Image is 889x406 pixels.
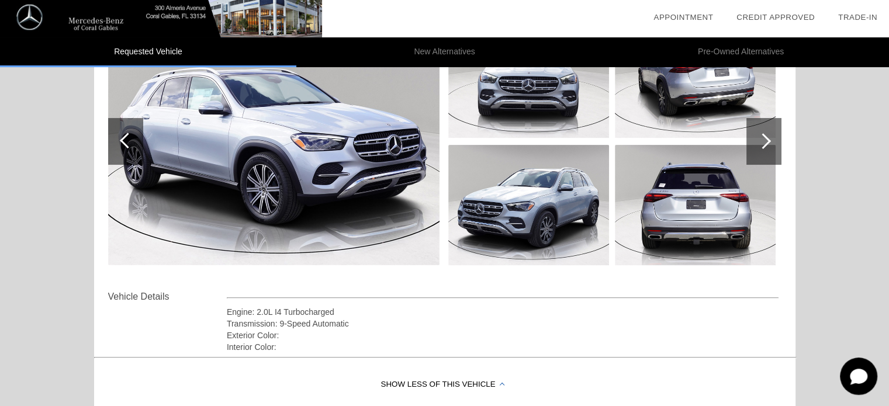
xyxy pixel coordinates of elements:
svg: Start Chat [840,358,877,395]
a: Appointment [653,13,713,22]
img: image.aspx [615,18,776,138]
img: image.aspx [615,145,776,265]
button: Toggle Chat Window [840,358,877,395]
div: Transmission: 9-Speed Automatic [227,318,779,329]
img: image.aspx [108,18,440,265]
li: Pre-Owned Alternatives [593,37,889,67]
div: Interior Color: [227,341,779,353]
a: Credit Approved [736,13,815,22]
img: image.aspx [448,145,609,265]
div: Exterior Color: [227,329,779,341]
img: image.aspx [448,18,609,138]
a: Trade-In [838,13,877,22]
div: Engine: 2.0L I4 Turbocharged [227,306,779,318]
li: New Alternatives [296,37,593,67]
div: Vehicle Details [108,290,227,304]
